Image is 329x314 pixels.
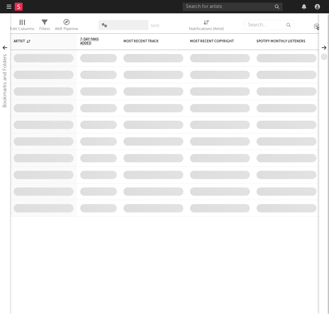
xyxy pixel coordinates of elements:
[190,39,240,43] div: Most Recent Copyright
[80,37,107,45] span: 7-Day Fans Added
[14,39,64,43] div: Artist
[55,25,78,33] div: A&R Pipeline
[123,39,173,43] div: Most Recent Track
[1,54,9,108] div: Bookmarks and Folders
[10,25,34,33] div: Edit Columns
[189,25,224,33] div: Notifications (Artist)
[10,17,34,36] div: Edit Columns
[55,17,78,36] div: A&R Pipeline
[183,3,282,11] input: Search for artists
[151,24,159,28] button: Save
[244,20,294,30] input: Search...
[39,25,50,33] div: Filters
[189,17,224,36] div: Notifications (Artist)
[39,17,50,36] div: Filters
[256,39,306,43] div: Spotify Monthly Listeners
